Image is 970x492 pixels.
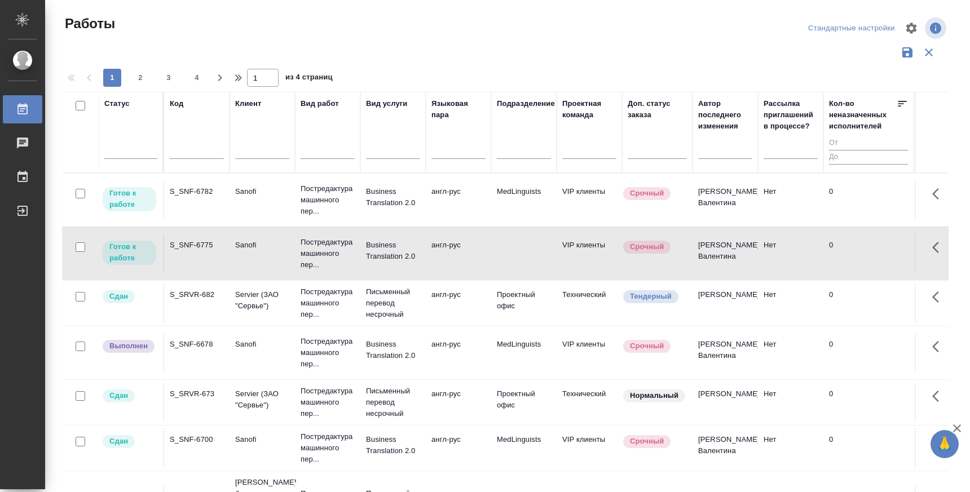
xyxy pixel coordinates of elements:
[630,241,664,252] p: Срочный
[491,383,557,422] td: Проектный офис
[235,339,289,350] p: Sanofi
[758,428,823,468] td: Нет
[426,428,491,468] td: англ-рус
[301,98,339,109] div: Вид работ
[823,234,914,273] td: 0
[491,333,557,373] td: MedLinguists
[918,42,940,63] button: Сбросить фильтры
[829,98,897,132] div: Кол-во неназначенных исполнителей
[630,188,664,199] p: Срочный
[630,390,678,401] p: Нормальный
[235,98,261,109] div: Клиент
[170,388,224,400] div: S_SRVR-673
[698,98,752,132] div: Автор последнего изменения
[366,286,420,320] p: Письменный перевод несрочный
[764,98,818,132] div: Рассылка приглашений в процессе?
[431,98,486,121] div: Языковая пара
[426,383,491,422] td: англ-рус
[170,240,224,251] div: S_SNF-6775
[562,98,616,121] div: Проектная команда
[131,69,149,87] button: 2
[758,383,823,422] td: Нет
[301,385,355,419] p: Постредактура машинного пер...
[170,186,224,197] div: S_SNF-6782
[925,383,953,410] button: Здесь прячутся важные кнопки
[301,183,355,217] p: Постредактура машинного пер...
[109,340,148,352] p: Выполнен
[925,180,953,207] button: Здесь прячутся важные кнопки
[170,98,183,109] div: Код
[823,180,914,220] td: 0
[630,340,664,352] p: Срочный
[170,339,224,350] div: S_SNF-6678
[758,283,823,323] td: Нет
[62,15,115,33] span: Работы
[102,388,157,404] div: Менеджер проверил работу исполнителя, передает ее на следующий этап
[366,240,420,262] p: Business Translation 2.0
[758,333,823,373] td: Нет
[823,283,914,323] td: 0
[693,283,758,323] td: [PERSON_NAME]
[925,428,953,455] button: Здесь прячутся важные кнопки
[109,291,128,302] p: Сдан
[426,333,491,373] td: англ-рус
[630,291,672,302] p: Тендерный
[897,42,918,63] button: Сохранить фильтры
[366,385,420,419] p: Письменный перевод несрочный
[925,283,953,311] button: Здесь прячутся важные кнопки
[805,20,898,37] div: split button
[104,98,130,109] div: Статус
[491,428,557,468] td: MedLinguists
[102,339,157,354] div: Исполнитель завершил работу
[823,383,914,422] td: 0
[109,436,128,447] p: Сдан
[366,186,420,209] p: Business Translation 2.0
[301,431,355,465] p: Постредактура машинного пер...
[235,434,289,445] p: Sanofi
[188,69,206,87] button: 4
[925,234,953,261] button: Здесь прячутся важные кнопки
[557,180,622,220] td: VIP клиенты
[160,69,178,87] button: 3
[491,283,557,323] td: Проектный офис
[366,434,420,456] p: Business Translation 2.0
[102,186,157,212] div: Исполнитель может приступить к работе
[491,180,557,220] td: MedLinguists
[925,333,953,360] button: Здесь прячутся важные кнопки
[366,98,408,109] div: Вид услуги
[931,430,959,458] button: 🙏
[693,234,758,273] td: [PERSON_NAME] Валентина
[693,180,758,220] td: [PERSON_NAME] Валентина
[693,383,758,422] td: [PERSON_NAME]
[557,283,622,323] td: Технический
[829,150,908,164] input: До
[109,188,149,210] p: Готов к работе
[285,70,333,87] span: из 4 страниц
[758,234,823,273] td: Нет
[235,186,289,197] p: Sanofi
[823,333,914,373] td: 0
[235,388,289,411] p: Servier (ЗАО "Сервье")
[557,383,622,422] td: Технический
[628,98,687,121] div: Доп. статус заказа
[109,241,149,264] p: Готов к работе
[366,339,420,361] p: Business Translation 2.0
[557,333,622,373] td: VIP клиенты
[235,289,289,312] p: Servier (ЗАО "Сервье")
[426,180,491,220] td: англ-рус
[557,234,622,273] td: VIP клиенты
[426,283,491,323] td: англ-рус
[557,428,622,468] td: VIP клиенты
[497,98,555,109] div: Подразделение
[170,434,224,445] div: S_SNF-6700
[693,333,758,373] td: [PERSON_NAME] Валентина
[823,428,914,468] td: 0
[109,390,128,401] p: Сдан
[426,234,491,273] td: англ-рус
[829,136,908,150] input: От
[131,72,149,83] span: 2
[935,432,954,456] span: 🙏
[102,434,157,449] div: Менеджер проверил работу исполнителя, передает ее на следующий этап
[188,72,206,83] span: 4
[235,240,289,251] p: Sanofi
